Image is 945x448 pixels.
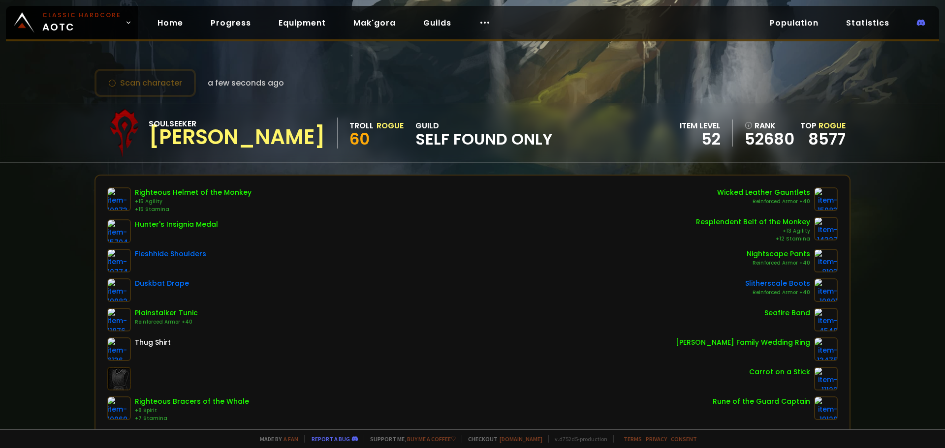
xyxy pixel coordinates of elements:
div: rank [745,119,794,132]
div: Rogue [377,119,404,132]
div: Hunter's Insignia Medal [135,219,218,230]
img: item-10073 [107,187,131,211]
span: Made by [254,435,298,443]
div: Resplendent Belt of the Monkey [696,217,810,227]
span: AOTC [42,11,121,34]
a: Progress [203,13,259,33]
a: Home [150,13,191,33]
a: Guilds [415,13,459,33]
div: +15 Stamina [135,206,252,213]
div: Slitherscale Boots [745,278,810,289]
img: item-14327 [814,217,838,240]
div: Troll [349,119,374,132]
div: Fleshhide Shoulders [135,249,206,259]
div: Wicked Leather Gauntlets [717,187,810,198]
div: Reinforced Armor +40 [745,289,810,297]
div: Soulseeker [149,118,325,130]
div: Thug Shirt [135,337,171,348]
a: Mak'gora [346,13,404,33]
img: item-19982 [107,278,131,302]
span: Rogue [819,120,846,131]
div: +15 Agility [135,198,252,206]
a: Statistics [838,13,897,33]
div: Nightscape Pants [747,249,810,259]
a: Population [762,13,826,33]
a: Consent [671,435,697,443]
img: item-11876 [107,308,131,331]
span: a few seconds ago [208,77,284,89]
div: +12 Stamina [696,235,810,243]
div: Plainstalker Tunic [135,308,198,318]
div: Top [800,119,846,132]
a: a fan [283,435,298,443]
img: item-10069 [107,396,131,420]
div: Reinforced Armor +40 [717,198,810,206]
a: 52680 [745,132,794,147]
div: Carrot on a Stick [749,367,810,377]
a: Privacy [646,435,667,443]
div: [PERSON_NAME] Family Wedding Ring [676,337,810,348]
div: Duskbat Drape [135,278,189,289]
a: Report a bug [312,435,350,443]
div: [PERSON_NAME] [149,130,325,145]
button: Scan character [94,69,196,97]
div: Seafire Band [764,308,810,318]
div: Righteous Helmet of the Monkey [135,187,252,198]
img: item-15704 [107,219,131,243]
small: Classic Hardcore [42,11,121,20]
img: item-10774 [107,249,131,272]
img: item-4549 [814,308,838,331]
a: [DOMAIN_NAME] [500,435,542,443]
div: item level [680,119,721,132]
div: 52 [680,132,721,147]
div: +7 Stamina [135,415,249,422]
img: item-10801 [814,278,838,302]
a: Classic HardcoreAOTC [6,6,138,39]
div: Reinforced Armor +40 [747,259,810,267]
div: +13 Agility [696,227,810,235]
div: +8 Spirit [135,407,249,415]
span: 60 [349,128,370,150]
span: Self Found Only [415,132,553,147]
div: Rune of the Guard Captain [713,396,810,407]
a: Terms [624,435,642,443]
img: item-19120 [814,396,838,420]
a: Buy me a coffee [407,435,456,443]
img: item-11122 [814,367,838,390]
span: Checkout [462,435,542,443]
div: Reinforced Armor +40 [135,318,198,326]
div: Righteous Bracers of the Whale [135,396,249,407]
img: item-6136 [107,337,131,361]
img: item-8193 [814,249,838,272]
div: guild [415,119,553,147]
img: item-15083 [814,187,838,211]
span: Support me, [364,435,456,443]
img: item-13475 [814,337,838,361]
a: Equipment [271,13,334,33]
a: 8577 [808,128,846,150]
span: v. d752d5 - production [548,435,607,443]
